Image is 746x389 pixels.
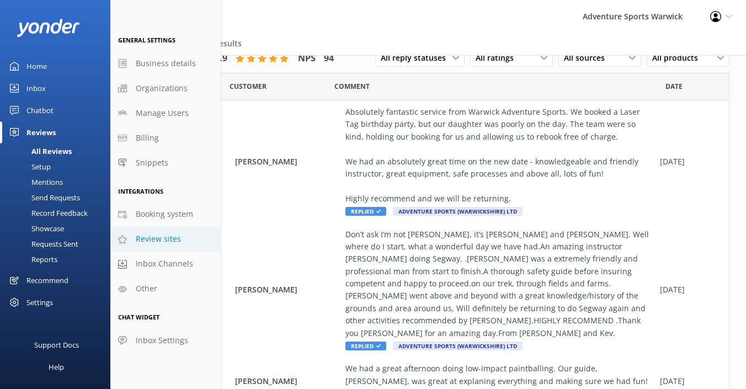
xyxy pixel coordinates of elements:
div: Settings [26,291,53,313]
a: All Reviews [7,143,110,159]
a: Billing [110,126,221,151]
a: Snippets [110,151,221,175]
a: Mentions [7,174,110,190]
span: Business details [136,57,196,70]
a: Send Requests [7,190,110,205]
h4: 4.9 [215,51,227,66]
div: Setup [7,159,51,174]
h4: 94 [324,51,334,66]
span: Chat Widget [118,313,159,321]
div: Home [26,55,47,77]
span: Replied [345,207,386,216]
div: Help [49,356,64,378]
a: Review sites [110,227,221,252]
div: Reviews [26,121,56,143]
span: [PERSON_NAME] [235,156,340,168]
a: Inbox Settings [110,328,221,353]
span: All ratings [476,52,520,64]
span: Organizations [136,82,188,94]
span: Inbox Channels [136,258,193,270]
span: All sources [564,52,611,64]
a: Manage Users [110,101,221,126]
div: All Reviews [7,143,72,159]
div: Requests Sent [7,236,78,252]
a: Showcase [7,221,110,236]
div: [DATE] [660,375,715,387]
a: Organizations [110,76,221,101]
div: Recommend [26,269,68,291]
img: yonder-white-logo.png [17,19,80,37]
span: All reply statuses [381,52,452,64]
span: Integrations [118,187,163,195]
span: Question [334,81,370,92]
span: Other [136,283,157,295]
div: Absolutely fantastic service from Warwick Adventure Sports. We booked a Laser Tag birthday party,... [345,106,654,205]
span: Billing [136,132,159,144]
div: Mentions [7,174,63,190]
span: All products [652,52,705,64]
div: [DATE] [660,284,715,296]
a: Inbox Channels [110,252,221,276]
div: Send Requests [7,190,80,205]
div: Support Docs [34,334,79,356]
div: Reports [7,252,57,267]
span: [PERSON_NAME] [235,284,340,296]
div: [DATE] [660,156,715,168]
span: Booking system [136,208,193,220]
div: Don’t ask I’m not [PERSON_NAME], it’s [PERSON_NAME] and [PERSON_NAME]. Well where do I start, wha... [345,228,654,340]
span: [PERSON_NAME] [235,375,340,387]
a: Record Feedback [7,205,110,221]
span: Inbox Settings [136,334,188,347]
a: Other [110,276,221,301]
div: Showcase [7,221,64,236]
div: Record Feedback [7,205,88,221]
div: We had a great afternoon doing low-impact paintballing. Our guide, [PERSON_NAME], was great at ex... [345,363,654,387]
span: Adventure Sports (Warwickshire) Ltd [393,342,523,350]
span: Adventure Sports (Warwickshire) Ltd [393,207,523,216]
a: Booking system [110,202,221,227]
span: Manage Users [136,107,189,119]
a: Business details [110,51,221,76]
a: Reports [7,252,110,267]
div: Chatbot [26,99,54,121]
span: Date [230,81,267,92]
div: Inbox [26,77,46,99]
span: Date [665,81,683,92]
span: Review sites [136,233,181,245]
span: Snippets [136,157,168,169]
a: Setup [7,159,110,174]
span: Replied [345,342,386,350]
h4: NPS [298,51,316,66]
span: General Settings [118,36,175,44]
a: Requests Sent [7,236,110,252]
